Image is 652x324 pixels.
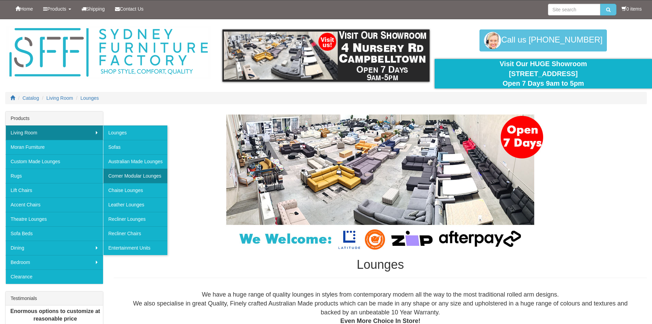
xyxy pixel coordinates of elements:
[5,226,103,241] a: Sofa Beds
[5,140,103,154] a: Moran Furniture
[23,95,39,101] a: Catalog
[5,241,103,255] a: Dining
[622,5,642,12] li: 0 items
[103,183,167,197] a: Chaise Lounges
[103,140,167,154] a: Sofas
[209,115,551,251] img: Lounges
[5,111,103,125] div: Products
[10,0,38,17] a: Home
[120,6,143,12] span: Contact Us
[5,183,103,197] a: Lift Chairs
[5,169,103,183] a: Rugs
[5,269,103,284] a: Clearance
[440,59,647,88] div: Visit Our HUGE Showroom [STREET_ADDRESS] Open 7 Days 9am to 5pm
[222,29,430,82] img: showroom.gif
[103,212,167,226] a: Recliner Lounges
[103,241,167,255] a: Entertainment Units
[76,0,110,17] a: Shipping
[5,125,103,140] a: Living Room
[86,6,105,12] span: Shipping
[6,26,211,79] img: Sydney Furniture Factory
[5,197,103,212] a: Accent Chairs
[114,258,647,272] h1: Lounges
[80,95,99,101] a: Lounges
[47,95,73,101] a: Living Room
[10,308,100,322] b: Enormous options to customize at reasonable price
[548,4,600,15] input: Site search
[5,255,103,269] a: Bedroom
[5,291,103,305] div: Testimonials
[47,6,66,12] span: Products
[103,197,167,212] a: Leather Lounges
[103,226,167,241] a: Recliner Chairs
[5,212,103,226] a: Theatre Lounges
[20,6,33,12] span: Home
[103,169,167,183] a: Corner Modular Lounges
[103,154,167,169] a: Australian Made Lounges
[110,0,149,17] a: Contact Us
[5,154,103,169] a: Custom Made Lounges
[103,125,167,140] a: Lounges
[38,0,76,17] a: Products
